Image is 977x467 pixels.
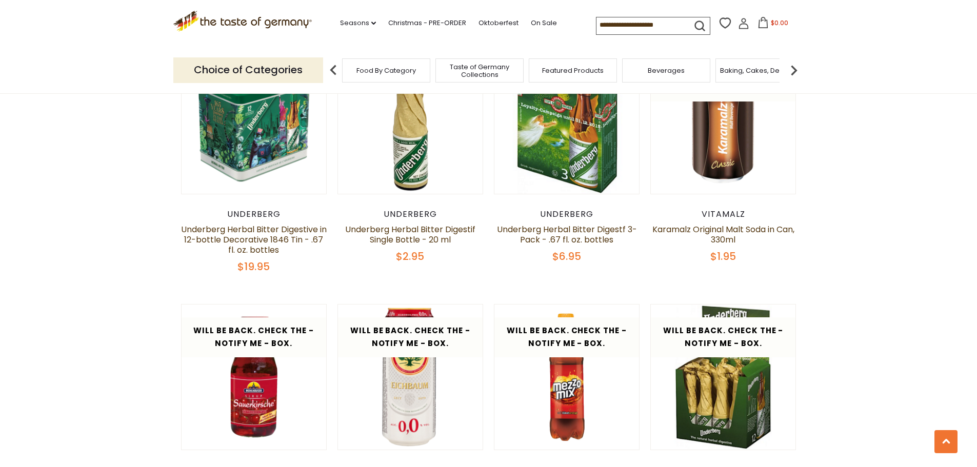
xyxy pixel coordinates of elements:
[494,49,640,194] img: Underberg Herbal Bitter Digestf 3-Pack - .67 fl. oz. bottles
[710,249,736,263] span: $1.95
[237,259,270,274] span: $19.95
[182,304,327,450] img: Muehlhauser Sauerkirsche Syrup 16.91 fl. oz.
[345,224,475,246] a: Underberg Herbal Bitter Digestif Single Bottle - 20 ml
[338,49,483,194] img: Underberg Herbal Bitter Digestif Single Bottle - 20 ml
[337,209,484,219] div: Underberg
[181,209,327,219] div: Underberg
[494,209,640,219] div: Underberg
[552,249,581,263] span: $6.95
[651,304,796,450] img: Underberg Herbal Bitter Digestif 12 Btl. Bar Pack - 0.67 fl oz. bottles
[784,60,804,80] img: next arrow
[650,209,796,219] div: Vitamalz
[438,63,521,78] a: Taste of Germany Collections
[388,17,466,29] a: Christmas - PRE-ORDER
[531,17,557,29] a: On Sale
[720,67,800,74] a: Baking, Cakes, Desserts
[771,18,788,27] span: $0.00
[542,67,604,74] a: Featured Products
[182,49,327,194] img: Underberg Herbal Bitter Digestive in 12-bottle Decorative 1846 Tin - .67 fl. oz. bottles
[340,17,376,29] a: Seasons
[751,17,795,32] button: $0.00
[652,224,794,246] a: Karamalz Original Malt Soda in Can, 330ml
[651,49,796,194] img: Karamalz Original Malt Soda in Can, 330ml
[356,67,416,74] a: Food By Category
[323,60,344,80] img: previous arrow
[478,17,519,29] a: Oktoberfest
[173,57,323,83] p: Choice of Categories
[338,304,483,450] img: Eichbaum Non-Alcoholic Lager Beer in Can 500ml
[648,67,685,74] a: Beverages
[181,224,327,256] a: Underberg Herbal Bitter Digestive in 12-bottle Decorative 1846 Tin - .67 fl. oz. bottles
[494,304,640,450] img: Mezzo Mix Cola-Orange Soda in Bottle, 17 oz
[497,224,637,246] a: Underberg Herbal Bitter Digestf 3-Pack - .67 fl. oz. bottles
[396,249,424,263] span: $2.95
